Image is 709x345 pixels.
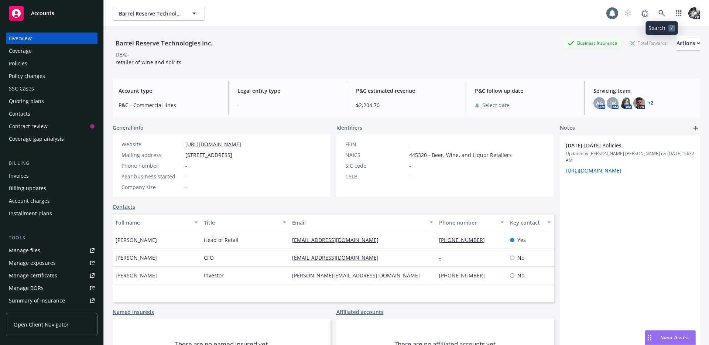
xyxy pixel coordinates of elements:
[113,6,205,21] button: Barrel Reserve Technologies Inc.
[9,195,50,207] div: Account charges
[6,195,97,207] a: Account charges
[560,124,575,133] span: Notes
[113,214,201,231] button: Full name
[356,101,457,109] span: $2,204.70
[475,87,576,95] span: P&C follow up date
[409,140,411,148] span: -
[6,95,97,107] a: Quoting plans
[6,120,97,132] a: Contract review
[116,236,157,244] span: [PERSON_NAME]
[9,245,40,256] div: Manage files
[289,214,436,231] button: Email
[564,38,621,48] div: Business Insurance
[620,97,632,109] img: photo
[6,270,97,281] a: Manage certificates
[14,321,69,328] span: Open Client Navigator
[596,99,603,107] span: AG
[648,101,653,105] a: +2
[6,257,97,269] a: Manage exposures
[119,10,183,17] span: Barrel Reserve Technologies Inc.
[9,208,52,219] div: Installment plans
[677,36,700,51] button: Actions
[113,38,216,48] div: Barrel Reserve Technologies Inc.
[356,87,457,95] span: P&C estimated revenue
[345,140,406,148] div: FEIN
[633,97,645,109] img: photo
[9,182,46,194] div: Billing updates
[121,172,182,180] div: Year business started
[645,331,654,345] div: Drag to move
[691,124,700,133] a: add
[439,254,447,261] a: -
[627,38,671,48] div: Total Rewards
[201,214,289,231] button: Title
[645,330,696,345] button: Nova Assist
[204,219,278,226] div: Title
[119,87,219,95] span: Account type
[517,236,526,244] span: Yes
[9,58,27,69] div: Policies
[31,10,54,16] span: Accounts
[292,272,426,279] a: [PERSON_NAME][EMAIL_ADDRESS][DOMAIN_NAME]
[9,120,48,132] div: Contract review
[9,282,44,294] div: Manage BORs
[677,36,700,50] div: Actions
[345,162,406,170] div: SIC code
[9,170,29,182] div: Invoices
[593,87,694,95] span: Servicing team
[6,133,97,145] a: Coverage gap analysis
[6,3,97,24] a: Accounts
[660,334,689,341] span: Nova Assist
[345,172,406,180] div: CSLB
[121,151,182,159] div: Mailing address
[439,272,491,279] a: [PHONE_NUMBER]
[507,214,554,231] button: Key contact
[409,162,411,170] span: -
[113,124,144,131] span: General info
[9,108,30,120] div: Contacts
[566,167,621,174] a: [URL][DOMAIN_NAME]
[9,257,56,269] div: Manage exposures
[566,141,675,149] span: [DATE]-[DATE] Policies
[620,6,635,21] a: Start snowing
[116,51,129,58] div: DBA: -
[517,254,524,262] span: No
[6,234,97,242] div: Tools
[688,7,700,19] img: photo
[185,172,187,180] span: -
[6,245,97,256] a: Manage files
[121,140,182,148] div: Website
[6,170,97,182] a: Invoices
[560,136,700,180] div: [DATE]-[DATE] PoliciesUpdatedby [PERSON_NAME] [PERSON_NAME] on [DATE] 10:32 AM[URL][DOMAIN_NAME]
[9,83,34,95] div: SSC Cases
[345,151,406,159] div: NAICS
[185,151,232,159] span: [STREET_ADDRESS]
[9,33,32,44] div: Overview
[9,133,64,145] div: Coverage gap analysis
[237,87,338,95] span: Legal entity type
[6,45,97,57] a: Coverage
[439,236,491,243] a: [PHONE_NUMBER]
[336,124,362,131] span: Identifiers
[6,182,97,194] a: Billing updates
[566,150,694,164] span: Updated by [PERSON_NAME] [PERSON_NAME] on [DATE] 10:32 AM
[185,162,187,170] span: -
[637,6,652,21] a: Report a Bug
[6,83,97,95] a: SSC Cases
[436,214,507,231] button: Phone number
[409,172,411,180] span: -
[204,271,224,279] span: Investor
[336,308,384,316] a: Affiliated accounts
[482,101,510,109] span: Select date
[9,95,44,107] div: Quoting plans
[6,58,97,69] a: Policies
[116,254,157,262] span: [PERSON_NAME]
[292,236,384,243] a: [EMAIL_ADDRESS][DOMAIN_NAME]
[6,70,97,82] a: Policy changes
[185,183,187,191] span: -
[6,208,97,219] a: Installment plans
[671,6,686,21] a: Switch app
[9,70,45,82] div: Policy changes
[609,99,616,107] span: DK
